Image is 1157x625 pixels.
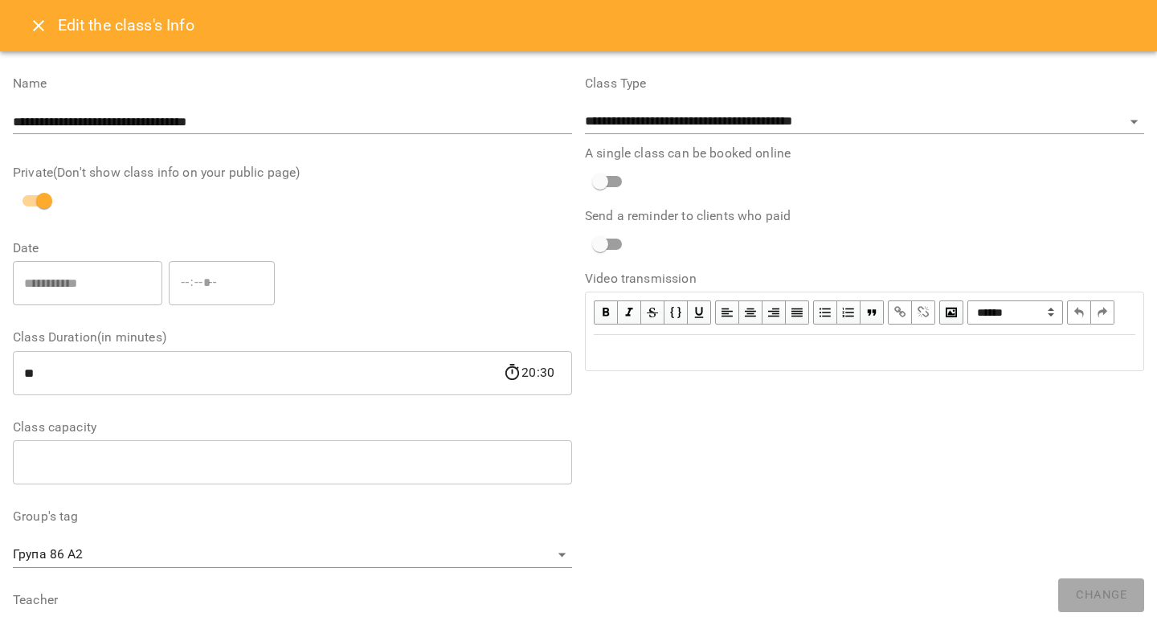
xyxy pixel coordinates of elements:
button: Underline [688,300,711,325]
button: UL [813,300,837,325]
label: Group's tag [13,510,572,523]
label: Teacher [13,594,572,607]
button: Strikethrough [641,300,664,325]
button: Blockquote [861,300,884,325]
button: Monospace [664,300,688,325]
label: Video transmission [585,272,1144,285]
span: Normal [967,300,1063,325]
button: Remove Link [912,300,935,325]
div: Група 86 А2 [13,542,572,568]
label: Private(Don't show class info on your public page) [13,166,572,179]
button: Redo [1091,300,1114,325]
label: Name [13,77,572,90]
label: Date [13,242,572,255]
h6: Edit the class's Info [58,13,194,38]
button: Align Left [715,300,739,325]
button: Align Center [739,300,762,325]
select: Block type [967,300,1063,325]
div: Edit text [587,336,1143,370]
label: Send a reminder to clients who paid [585,210,1144,223]
button: OL [837,300,861,325]
label: Class Duration(in minutes) [13,331,572,344]
button: Italic [618,300,641,325]
label: Class Type [585,77,1144,90]
label: Class capacity [13,421,572,434]
button: Close [19,6,58,45]
button: Link [888,300,912,325]
button: Undo [1067,300,1091,325]
button: Image [939,300,963,325]
button: Align Justify [786,300,809,325]
button: Bold [594,300,618,325]
button: Align Right [762,300,786,325]
label: A single class can be booked online [585,147,1144,160]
